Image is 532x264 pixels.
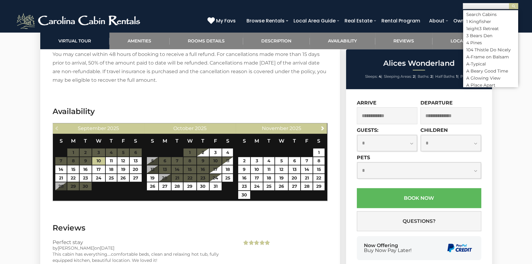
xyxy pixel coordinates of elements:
span: September [78,125,106,131]
li: | [435,73,459,81]
span: Wednesday [96,138,101,144]
a: 23 [238,182,250,190]
label: Pets [357,155,370,160]
a: 16 [80,165,92,173]
a: 8 [313,157,325,165]
a: Virtual Tour [40,32,109,49]
span: Wednesday [279,138,284,144]
span: Sleeps: [365,74,378,79]
a: 3 [210,148,222,156]
span: Friday [305,138,308,144]
a: 12 [275,165,288,173]
a: 3 [251,157,263,165]
a: 17 [210,165,222,173]
a: 24 [92,174,105,182]
a: 24 [251,182,263,190]
a: 21 [55,174,67,182]
span: Thursday [201,138,204,144]
span: Thursday [110,138,113,144]
img: White-1-2.png [15,12,143,30]
li: 1 Kingfisher [463,19,518,24]
span: Half Baths: [435,74,455,79]
a: 24 [210,174,222,182]
li: | [384,73,416,81]
li: Search Cabins [463,12,518,17]
a: 30 [197,182,209,190]
strong: 2 [413,74,415,79]
a: 26 [117,174,129,182]
a: Description [243,32,310,49]
span: Buy Now Pay Later! [364,248,412,253]
a: 25 [106,174,117,182]
button: Book Now [357,188,481,208]
a: 19 [275,174,288,182]
span: Sleeping Areas: [384,74,412,79]
a: 29 [313,182,325,190]
label: Arrive [357,100,376,106]
span: Saturday [134,138,137,144]
a: 12 [117,157,129,165]
a: 20 [130,165,142,173]
h3: Perfect stay [53,239,233,245]
li: A Glowing View [463,75,518,81]
span: Friday [214,138,217,144]
a: 13 [130,157,142,165]
span: October [173,125,194,131]
a: 14 [55,165,67,173]
a: About [426,15,447,26]
a: 27 [289,182,301,190]
a: 28 [171,182,183,190]
a: 2 [197,148,209,156]
li: | [365,73,382,81]
a: 18 [106,165,117,173]
li: 4 Pines [463,40,518,45]
span: Tuesday [175,138,179,144]
span: Next [320,126,325,131]
a: Amenities [109,32,170,49]
span: Monday [163,138,167,144]
div: by on [53,245,233,251]
span: Sunday [243,138,246,144]
a: 23 [80,174,92,182]
a: 25 [263,182,274,190]
label: Guests: [357,127,378,133]
li: 3 Bears Den [463,33,518,38]
a: 29 [183,182,196,190]
li: A-Frame on Balsam [463,54,518,60]
a: Rental Program [378,15,423,26]
a: Local Area Guide [290,15,339,26]
span: Monday [254,138,259,144]
label: Departure [420,100,453,106]
h3: Reviews [53,223,328,233]
span: [DATE] [100,245,114,251]
li: | [418,73,434,81]
a: 13 [289,165,301,173]
li: 104 Thistle Do Nicely [463,47,518,53]
a: 19 [147,174,158,182]
a: 11 [222,157,233,165]
span: Tuesday [84,138,87,144]
span: November [262,125,288,131]
a: Next [319,124,326,132]
strong: 4 [379,74,381,79]
a: 4 [263,157,274,165]
a: Reviews [375,32,432,49]
a: Rooms Details [170,32,243,49]
a: 26 [275,182,288,190]
span: Monday [71,138,76,144]
a: 26 [147,182,158,190]
a: 18 [263,174,274,182]
a: 22 [313,174,325,182]
a: 14 [301,165,312,173]
a: 17 [92,165,105,173]
a: 1 [313,148,325,156]
li: A Place Apart [463,82,518,88]
a: Availability [310,32,375,49]
span: Friday [122,138,125,144]
a: 15 [67,165,79,173]
a: 6 [289,157,301,165]
a: 16 [238,174,250,182]
a: 25 [222,174,233,182]
a: 18 [222,165,233,173]
a: 7 [301,157,312,165]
